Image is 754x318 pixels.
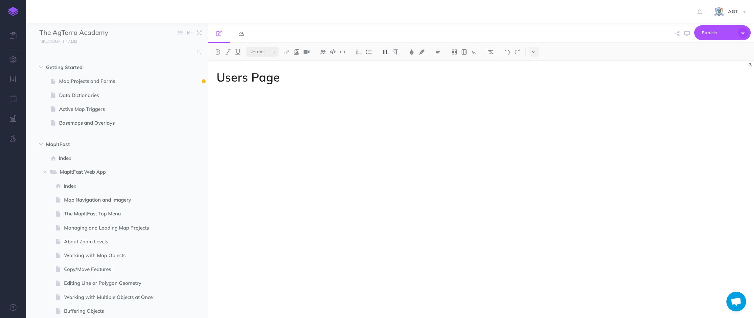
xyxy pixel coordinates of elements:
[461,49,467,55] img: Create table button
[215,49,221,55] img: Bold button
[64,293,169,301] span: Working with Multiple Objects at Once
[59,105,169,113] span: Active Map Triggers
[64,224,169,232] span: Managing and Loading Map Projects
[488,49,493,55] img: Clear styles button
[59,119,169,127] span: Basemaps and Overlays
[294,49,300,55] img: Add image button
[64,210,169,218] span: The MapItFast Top Menu
[46,140,160,148] span: MapItFast
[702,28,735,38] span: Publish
[304,49,309,55] img: Add video button
[59,77,169,85] span: Map Projects and Forms
[366,49,372,55] img: Unordered list button
[46,63,160,71] span: Getting Started
[39,28,117,38] input: Documentation Name
[392,49,398,55] img: Paragraph button
[64,238,169,246] span: About Zoom Levels
[39,39,77,44] small: [URL][DOMAIN_NAME]
[8,7,18,16] img: logo-mark.svg
[356,49,362,55] img: Ordered list button
[284,49,290,55] img: Link button
[64,265,169,273] span: Copy/Move Features
[59,91,169,99] span: Data Dictionaries
[59,154,169,162] span: Index
[340,49,346,54] img: Inline code button
[60,168,159,177] span: MapItFast Web App
[320,49,326,55] img: Blockquote button
[64,182,169,190] span: Index
[725,9,741,14] span: AGT
[39,46,193,58] input: Search
[64,252,169,259] span: Working with Map Objects
[26,38,83,44] a: [URL][DOMAIN_NAME]
[409,49,415,55] img: Text color button
[217,71,582,84] h1: Users Page
[225,49,231,55] img: Italic button
[330,49,336,54] img: Code block button
[713,6,725,18] img: iCxL6hB4gPtK36lnwjqkK90dLekSAv8p9JC67nPZ.png
[435,49,441,55] img: Alignment dropdown menu button
[471,49,477,55] img: Callout dropdown menu button
[419,49,424,55] img: Text background color button
[64,196,169,204] span: Map Navigation and Imagery
[504,49,510,55] img: Undo
[64,307,169,315] span: Buffering Objects
[235,49,241,55] img: Underline button
[382,49,388,55] img: Headings dropdown button
[514,49,520,55] img: Redo
[726,292,746,311] a: Open chat
[694,25,751,40] button: Publish
[64,279,169,287] span: Editing Line or Polygon Geometry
